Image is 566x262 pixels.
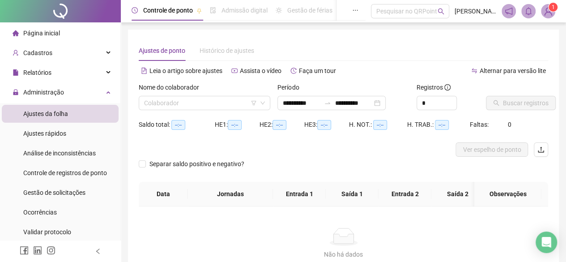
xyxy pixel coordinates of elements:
[481,189,534,199] span: Observações
[231,68,238,74] span: youtube
[373,120,387,130] span: --:--
[23,30,60,37] span: Página inicial
[277,82,305,92] label: Período
[276,7,282,13] span: sun
[552,4,555,10] span: 1
[260,100,265,106] span: down
[139,82,205,92] label: Nome do colaborador
[474,182,541,206] th: Observações
[95,248,101,254] span: left
[139,182,188,206] th: Data
[23,189,85,196] span: Gestão de solicitações
[23,169,107,176] span: Controle de registros de ponto
[251,100,256,106] span: filter
[20,246,29,255] span: facebook
[23,69,51,76] span: Relatórios
[273,182,326,206] th: Entrada 1
[13,50,19,56] span: user-add
[352,7,358,13] span: ellipsis
[536,232,557,253] div: Open Intercom Messenger
[23,110,68,117] span: Ajustes da folha
[13,69,19,76] span: file
[143,7,193,14] span: Controle de ponto
[480,67,546,74] span: Alternar para versão lite
[455,142,528,157] button: Ver espelho de ponto
[149,249,537,259] div: Não há dados
[139,120,215,130] div: Saldo total:
[541,4,555,18] img: 73136
[349,120,407,130] div: H. NOT.:
[13,30,19,36] span: home
[379,182,431,206] th: Entrada 2
[196,8,202,13] span: pushpin
[272,120,286,130] span: --:--
[139,47,185,54] span: Ajustes de ponto
[505,7,513,15] span: notification
[287,7,332,14] span: Gestão de férias
[23,209,57,216] span: Ocorrências
[210,7,216,13] span: file-done
[47,246,55,255] span: instagram
[228,120,242,130] span: --:--
[304,120,349,130] div: HE 3:
[132,7,138,13] span: clock-circle
[23,130,66,137] span: Ajustes rápidos
[23,89,64,96] span: Administração
[435,120,449,130] span: --:--
[549,3,557,12] sup: Atualize o seu contato no menu Meus Dados
[324,99,331,107] span: to
[455,6,496,16] span: [PERSON_NAME] FASHION
[188,182,273,206] th: Jornadas
[215,120,260,130] div: HE 1:
[299,67,336,74] span: Faça um tour
[486,96,556,110] button: Buscar registros
[240,67,281,74] span: Assista o vídeo
[407,120,470,130] div: H. TRAB.:
[324,99,331,107] span: swap-right
[537,146,545,153] span: upload
[431,182,484,206] th: Saída 2
[221,7,268,14] span: Admissão digital
[13,89,19,95] span: lock
[23,49,52,56] span: Cadastros
[146,159,248,169] span: Separar saldo positivo e negativo?
[444,84,451,90] span: info-circle
[141,68,147,74] span: file-text
[438,8,444,15] span: search
[317,120,331,130] span: --:--
[23,228,71,236] span: Validar protocolo
[33,246,42,255] span: linkedin
[171,120,185,130] span: --:--
[260,120,304,130] div: HE 2:
[23,150,96,157] span: Análise de inconsistências
[508,121,511,128] span: 0
[524,7,532,15] span: bell
[470,121,490,128] span: Faltas:
[290,68,297,74] span: history
[200,47,254,54] span: Histórico de ajustes
[149,67,222,74] span: Leia o artigo sobre ajustes
[471,68,477,74] span: swap
[417,82,451,92] span: Registros
[326,182,379,206] th: Saída 1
